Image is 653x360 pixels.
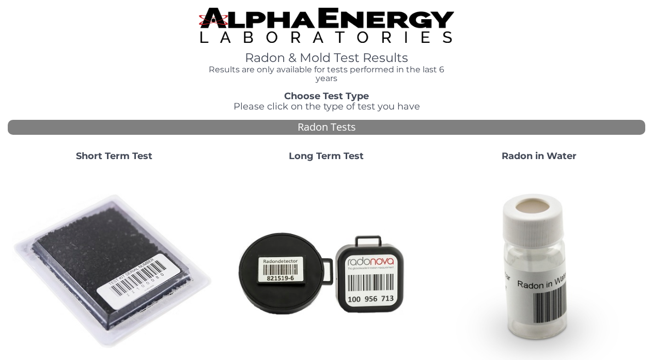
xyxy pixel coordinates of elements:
[76,150,152,162] strong: Short Term Test
[234,101,420,112] span: Please click on the type of test you have
[8,120,645,135] div: Radon Tests
[289,150,364,162] strong: Long Term Test
[199,65,454,83] h4: Results are only available for tests performed in the last 6 years
[284,90,369,102] strong: Choose Test Type
[199,8,454,43] img: TightCrop.jpg
[199,51,454,65] h1: Radon & Mold Test Results
[502,150,577,162] strong: Radon in Water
